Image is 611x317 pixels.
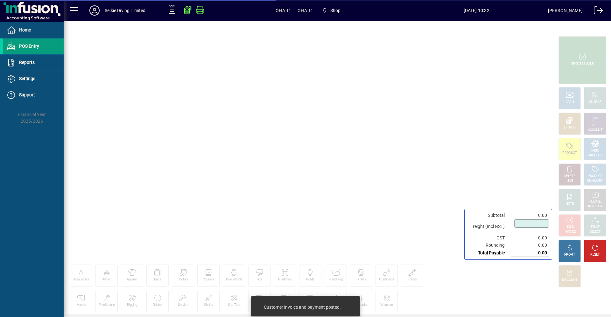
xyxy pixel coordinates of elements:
div: Rigging [127,303,137,307]
span: [DATE] 10:32 [405,5,548,16]
div: HuntinTool [379,277,394,282]
span: Home [19,27,31,32]
div: PRODUCT [562,151,577,155]
a: Home [3,22,64,38]
div: Masks [76,303,86,307]
span: OHA T1 [298,5,313,16]
div: [PERSON_NAME] [548,5,583,16]
a: Support [3,87,64,103]
div: Wetsuits [380,303,393,307]
div: Slip Tips [228,303,240,307]
td: Subtotal [467,212,511,219]
div: Acessories [73,277,89,282]
td: 0.00 [511,242,549,249]
div: DELETE [564,174,575,179]
span: Settings [19,76,35,81]
div: PRICE [591,225,600,230]
div: PROFIT [564,252,575,257]
a: Settings [3,71,64,87]
div: INVOICES [588,204,602,209]
div: Courses [203,277,214,282]
div: RESET [590,252,600,257]
div: Admin [102,277,111,282]
div: EFTPOS [564,125,576,130]
td: 0.00 [511,234,549,242]
div: GL [593,123,597,128]
div: Freediving [329,277,343,282]
div: PROCESS SALE [571,62,593,66]
div: Apparel [127,277,137,282]
div: PRODUCT [588,174,602,179]
td: Freight (Incl GST) [467,219,511,234]
span: OHA T1 [276,5,291,16]
div: Dive Watch [226,277,242,282]
div: SUMMARY [587,179,603,183]
button: Profile [84,5,105,16]
td: GST [467,234,511,242]
a: Reports [3,55,64,71]
div: Selkie Diving Limited [105,5,146,16]
div: PoleSpears [99,303,115,307]
div: Booties [178,277,188,282]
div: Floats [306,277,315,282]
div: CASH [565,100,574,105]
span: POS Entry [19,44,39,49]
div: RECALL [590,199,601,204]
div: Floatlines [278,277,291,282]
a: Logout [589,1,603,22]
div: Wetsuit+ [355,303,367,307]
div: SELECT [590,230,601,234]
td: Total Payable [467,249,511,257]
div: DISCOUNT [562,278,577,283]
td: 0.00 [511,212,549,219]
span: Shop [320,5,343,16]
div: Bags [154,277,161,282]
div: Customer invoice and payment posted. [264,304,341,310]
div: Gloves [356,277,366,282]
div: Shafts [204,303,213,307]
td: Rounding [467,242,511,249]
div: LINE [566,179,573,183]
span: Shop [330,5,341,16]
div: PRODUCT [588,153,602,158]
div: Fins [256,277,262,282]
div: Knives [408,277,417,282]
div: ACCOUNT [588,128,602,133]
div: Service [178,303,188,307]
div: HOLD [565,225,574,230]
div: MISC [591,148,599,153]
div: INVOICE [564,230,575,234]
span: Support [19,92,35,97]
td: 0.00 [511,249,549,257]
div: Rubber [153,303,163,307]
div: NOTE [565,202,574,206]
div: CHARGE [589,100,601,105]
span: Reports [19,60,35,65]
